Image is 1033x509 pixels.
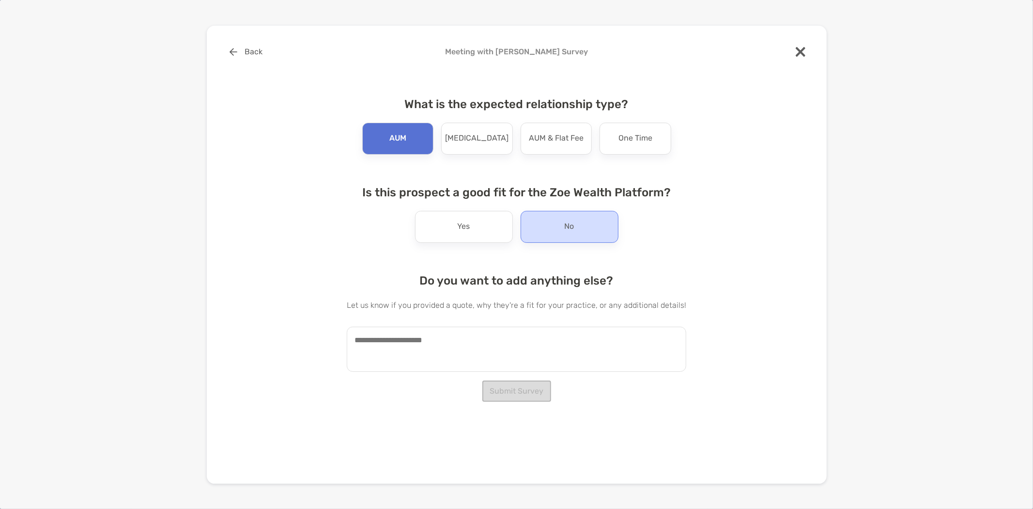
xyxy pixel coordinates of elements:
img: button icon [230,48,237,56]
p: Let us know if you provided a quote, why they're a fit for your practice, or any additional details! [347,299,686,311]
h4: What is the expected relationship type? [347,97,686,111]
p: Yes [458,219,470,235]
p: One Time [618,131,652,146]
img: close modal [796,47,805,57]
h4: Is this prospect a good fit for the Zoe Wealth Platform? [347,186,686,199]
h4: Meeting with [PERSON_NAME] Survey [222,47,811,56]
h4: Do you want to add anything else? [347,274,686,287]
p: No [565,219,574,235]
p: AUM & Flat Fee [529,131,584,146]
button: Back [222,41,270,63]
p: [MEDICAL_DATA] [445,131,509,146]
p: AUM [389,131,406,146]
